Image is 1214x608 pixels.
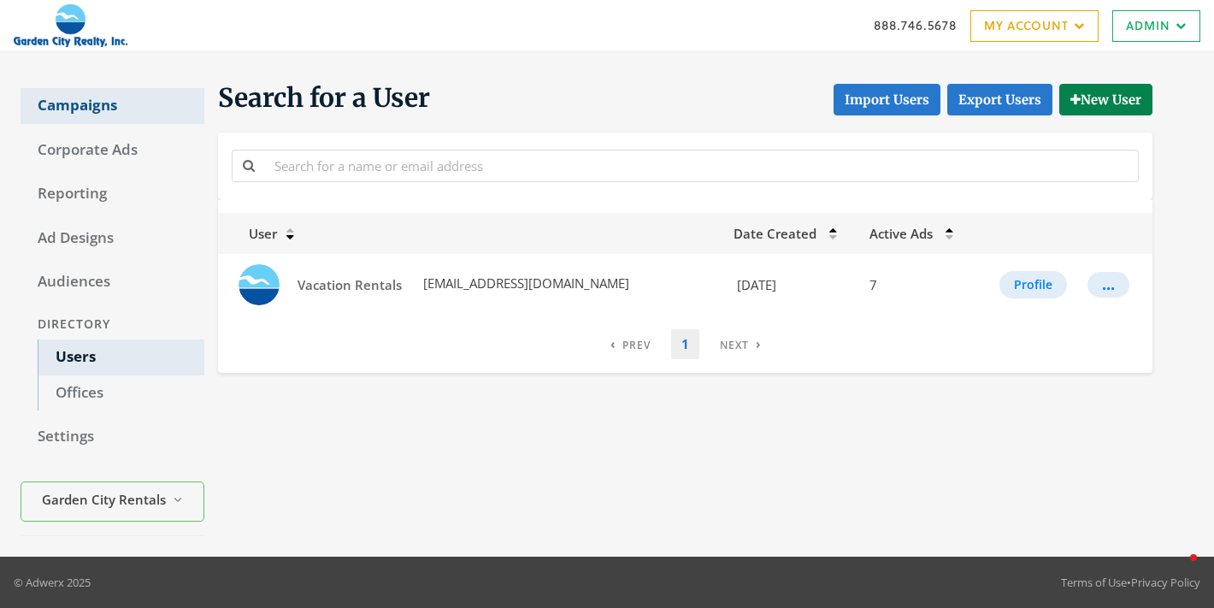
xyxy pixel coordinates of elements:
[38,375,204,411] a: Offices
[869,225,933,242] span: Active Ads
[21,176,204,212] a: Reporting
[1059,84,1152,115] button: New User
[21,419,204,455] a: Settings
[1061,575,1127,590] a: Terms of Use
[1131,575,1200,590] a: Privacy Policy
[999,271,1067,298] button: Profile
[243,159,255,172] i: Search for a name or email address
[239,264,280,305] img: Vacation Rentals profile
[38,339,204,375] a: Users
[734,225,816,242] span: Date Created
[14,574,91,591] p: © Adwerx 2025
[1087,272,1129,298] button: ...
[286,269,413,301] a: Vacation Rentals
[218,81,430,115] span: Search for a User
[21,264,204,300] a: Audiences
[1156,550,1197,591] iframe: Intercom live chat
[21,133,204,168] a: Corporate Ads
[834,84,940,115] button: Import Users
[1102,284,1115,286] div: ...
[21,309,204,340] div: Directory
[671,329,699,359] a: 1
[264,150,1139,181] input: Search for a name or email address
[21,88,204,124] a: Campaigns
[14,4,127,47] img: Adwerx
[228,225,277,242] span: User
[874,16,957,34] a: 888.746.5678
[42,490,166,510] span: Garden City Rentals
[859,254,972,316] td: 7
[1061,574,1200,591] div: •
[1112,10,1200,42] a: Admin
[947,84,1052,115] a: Export Users
[21,481,204,522] button: Garden City Rentals
[298,276,402,293] span: Vacation Rentals
[420,274,629,292] span: [EMAIL_ADDRESS][DOMAIN_NAME]
[970,10,1099,42] a: My Account
[21,221,204,257] a: Ad Designs
[600,329,771,359] nav: pagination
[723,254,859,316] td: [DATE]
